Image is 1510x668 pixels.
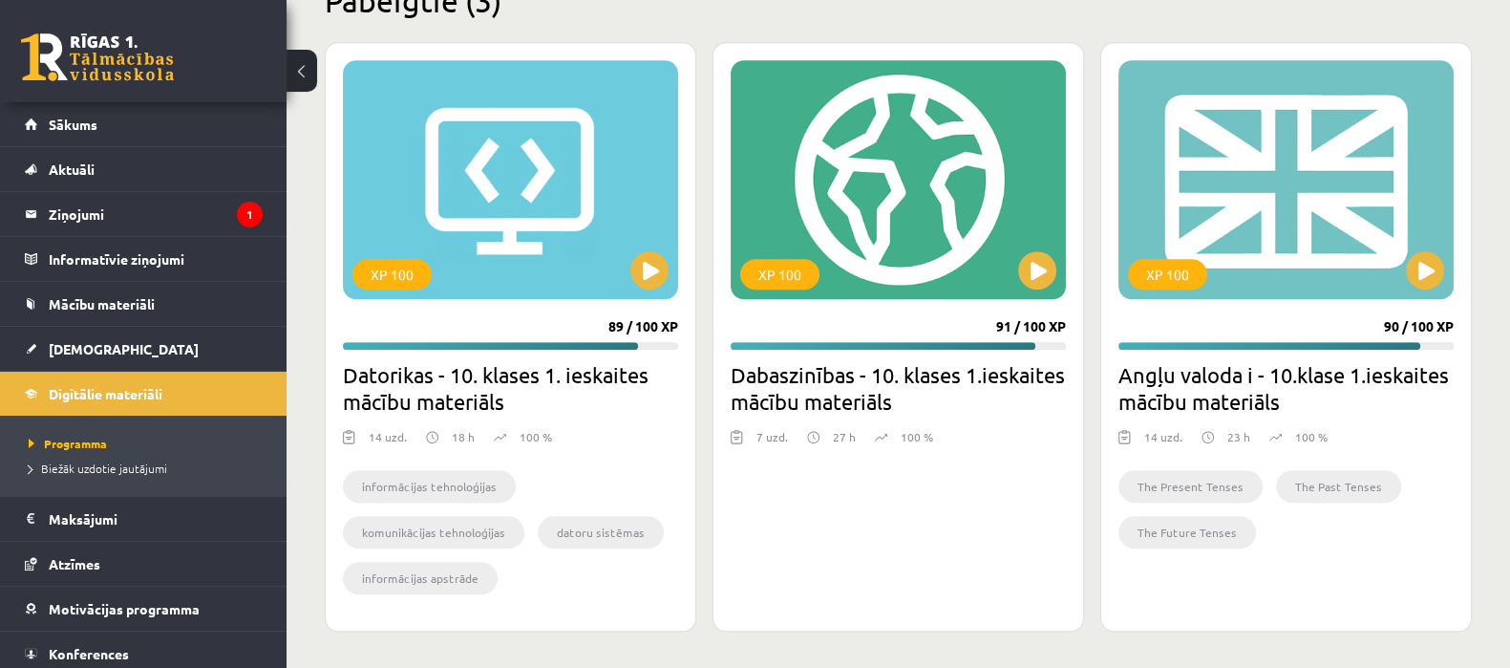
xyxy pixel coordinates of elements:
[49,295,155,312] span: Mācību materiāli
[343,361,678,415] h2: Datorikas - 10. klases 1. ieskaites mācību materiāls
[29,460,267,477] a: Biežāk uzdotie jautājumi
[49,192,263,236] legend: Ziņojumi
[237,202,263,227] i: 1
[25,282,263,326] a: Mācību materiāli
[25,372,263,416] a: Digitālie materiāli
[25,192,263,236] a: Ziņojumi1
[452,428,475,445] p: 18 h
[740,259,819,290] div: XP 100
[1144,428,1182,457] div: 14 uzd.
[1118,516,1256,549] li: The Future Tenses
[538,516,664,549] li: datoru sistēmas
[25,542,263,586] a: Atzīmes
[49,116,97,133] span: Sākums
[1128,259,1207,290] div: XP 100
[343,516,524,549] li: komunikācijas tehnoloģijas
[756,428,788,457] div: 7 uzd.
[1118,470,1263,503] li: The Present Tenses
[25,237,263,281] a: Informatīvie ziņojumi
[1118,361,1454,415] h2: Angļu valoda i - 10.klase 1.ieskaites mācību materiāls
[520,428,552,445] p: 100 %
[731,361,1066,415] h2: Dabaszinības - 10. klases 1.ieskaites mācību materiāls
[901,428,933,445] p: 100 %
[25,327,263,371] a: [DEMOGRAPHIC_DATA]
[1276,470,1401,503] li: The Past Tenses
[49,497,263,541] legend: Maksājumi
[21,33,174,81] a: Rīgas 1. Tālmācības vidusskola
[49,555,100,572] span: Atzīmes
[833,428,856,445] p: 27 h
[49,237,263,281] legend: Informatīvie ziņojumi
[49,161,95,178] span: Aktuāli
[25,147,263,191] a: Aktuāli
[352,259,432,290] div: XP 100
[1295,428,1328,445] p: 100 %
[29,435,267,452] a: Programma
[25,587,263,631] a: Motivācijas programma
[25,102,263,146] a: Sākums
[49,645,129,662] span: Konferences
[49,600,200,617] span: Motivācijas programma
[29,461,167,476] span: Biežāk uzdotie jautājumi
[49,340,199,357] span: [DEMOGRAPHIC_DATA]
[49,385,162,402] span: Digitālie materiāli
[343,470,516,503] li: informācijas tehnoloģijas
[343,562,498,594] li: informācijas apstrāde
[29,436,107,451] span: Programma
[25,497,263,541] a: Maksājumi
[1227,428,1250,445] p: 23 h
[369,428,407,457] div: 14 uzd.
